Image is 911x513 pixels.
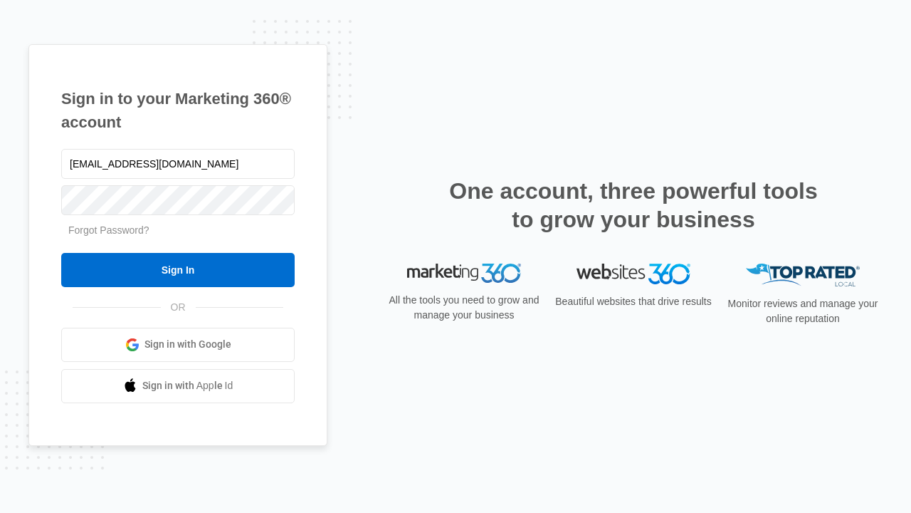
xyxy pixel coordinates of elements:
[61,328,295,362] a: Sign in with Google
[407,264,521,284] img: Marketing 360
[445,177,822,234] h2: One account, three powerful tools to grow your business
[142,378,233,393] span: Sign in with Apple Id
[144,337,231,352] span: Sign in with Google
[384,293,544,323] p: All the tools you need to grow and manage your business
[68,224,149,236] a: Forgot Password?
[61,369,295,403] a: Sign in with Apple Id
[161,300,196,315] span: OR
[554,294,713,309] p: Beautiful websites that drive results
[723,296,883,326] p: Monitor reviews and manage your online reputation
[61,253,295,287] input: Sign In
[576,264,690,284] img: Websites 360
[746,264,860,287] img: Top Rated Local
[61,149,295,179] input: Email
[61,87,295,134] h1: Sign in to your Marketing 360® account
